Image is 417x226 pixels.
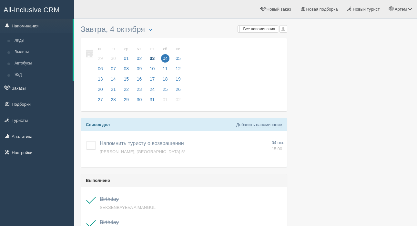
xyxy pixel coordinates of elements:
[100,196,119,202] a: Birthday
[120,86,132,96] a: 22
[109,85,117,93] span: 21
[159,43,171,65] a: сб 04
[174,54,182,63] span: 05
[12,35,73,46] a: Лиды
[120,65,132,75] a: 08
[94,86,107,96] a: 20
[94,65,107,75] a: 06
[148,46,157,52] small: пт
[159,96,171,106] a: 01
[109,54,117,63] span: 30
[122,85,130,93] span: 22
[148,64,157,73] span: 10
[94,43,107,65] a: пн 29
[146,65,158,75] a: 10
[94,96,107,106] a: 27
[172,65,183,75] a: 12
[96,95,105,104] span: 27
[159,65,171,75] a: 11
[172,96,183,106] a: 02
[12,58,73,69] a: Автобусы
[96,46,105,52] small: пн
[107,43,119,65] a: вт 30
[267,7,291,12] span: Новый заказ
[122,46,130,52] small: ср
[174,64,182,73] span: 12
[107,86,119,96] a: 21
[122,64,130,73] span: 08
[133,43,146,65] a: чт 02
[146,75,158,86] a: 17
[161,95,169,104] span: 01
[96,64,105,73] span: 06
[0,0,74,18] a: All-Inclusive CRM
[174,95,182,104] span: 02
[236,122,282,127] a: Добавить напоминание
[109,46,117,52] small: вт
[159,86,171,96] a: 25
[96,85,105,93] span: 20
[133,96,146,106] a: 30
[86,178,110,183] b: Выполнено
[172,86,183,96] a: 26
[122,95,130,104] span: 29
[135,46,144,52] small: чт
[94,75,107,86] a: 13
[159,75,171,86] a: 18
[100,141,184,146] a: Напомнить туристу о возвращении
[107,96,119,106] a: 28
[135,95,144,104] span: 30
[100,149,185,154] a: [PERSON_NAME], [GEOGRAPHIC_DATA] 5*
[120,96,132,106] a: 29
[161,54,169,63] span: 04
[161,85,169,93] span: 25
[135,85,144,93] span: 23
[96,54,105,63] span: 29
[96,75,105,83] span: 13
[172,75,183,86] a: 19
[172,43,183,65] a: вс 05
[135,75,144,83] span: 16
[148,54,157,63] span: 03
[120,75,132,86] a: 15
[100,205,156,210] a: SEKSENBAYEVA AIMANGUL
[353,7,380,12] span: Новый турист
[109,75,117,83] span: 14
[122,75,130,83] span: 15
[272,140,284,152] a: 04 окт. 15:00
[135,64,144,73] span: 09
[109,64,117,73] span: 07
[148,75,157,83] span: 17
[395,7,407,12] span: Артем
[272,146,282,151] span: 15:00
[109,95,117,104] span: 28
[174,85,182,93] span: 26
[122,54,130,63] span: 01
[161,64,169,73] span: 11
[146,86,158,96] a: 24
[161,75,169,83] span: 18
[100,220,119,225] span: Birthday
[133,65,146,75] a: 09
[243,27,275,31] span: Все напоминания
[107,75,119,86] a: 14
[133,75,146,86] a: 16
[174,46,182,52] small: вс
[135,54,144,63] span: 02
[12,69,73,81] a: Ж/Д
[148,95,157,104] span: 31
[107,65,119,75] a: 07
[148,85,157,93] span: 24
[306,7,338,12] span: Новая подборка
[120,43,132,65] a: ср 01
[272,140,284,145] span: 04 окт.
[133,86,146,96] a: 23
[4,6,60,14] span: All-Inclusive CRM
[161,46,169,52] small: сб
[146,96,158,106] a: 31
[86,122,110,127] b: Список дел
[146,43,158,65] a: пт 03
